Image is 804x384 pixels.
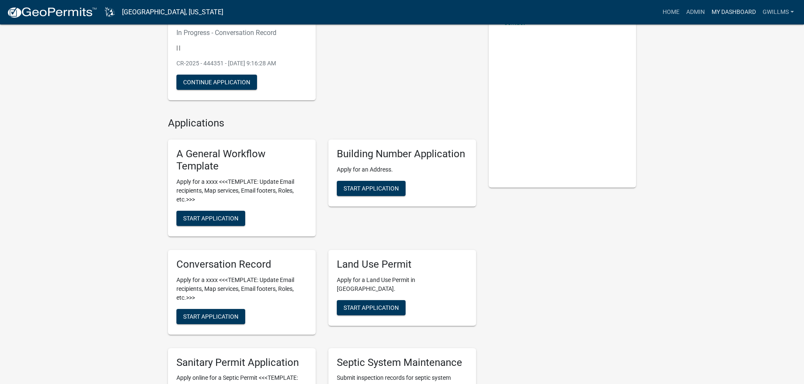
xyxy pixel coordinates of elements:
a: [GEOGRAPHIC_DATA], [US_STATE] [122,5,223,19]
p: Apply for a xxxx <<<TEMPLATE: Update Email recipients, Map services, Email footers, Roles, etc.>>> [176,177,307,204]
h5: Land Use Permit [337,258,468,271]
a: Admin [683,4,708,20]
img: Dodge County, Wisconsin [104,6,115,18]
button: Continue Application [176,75,257,90]
a: gwillms [759,4,797,20]
p: Apply for an Address. [337,165,468,174]
p: | | [176,43,307,52]
h4: Applications [168,117,476,129]
span: Start Application [344,304,399,311]
button: Start Application [176,309,245,324]
h5: A General Workflow Template [176,148,307,172]
p: Apply for a xxxx <<<TEMPLATE: Update Email recipients, Map services, Email footers, Roles, etc.>>> [176,276,307,302]
span: Start Application [344,185,399,192]
p: Apply for a Land Use Permit in [GEOGRAPHIC_DATA]. [337,276,468,293]
h5: Conversation Record [176,258,307,271]
h5: Sanitary Permit Application [176,357,307,369]
button: Start Application [337,300,406,315]
span: Start Application [183,215,238,221]
a: My Dashboard [708,4,759,20]
a: Home [659,4,683,20]
button: Start Application [176,211,245,226]
p: CR-2025 - 444351 - [DATE] 9:16:28 AM [176,59,307,68]
h5: Septic System Maintenance [337,357,468,369]
span: Start Application [183,313,238,320]
h5: Building Number Application [337,148,468,160]
h6: In Progress - Conversation Record [176,29,307,37]
button: Start Application [337,181,406,196]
